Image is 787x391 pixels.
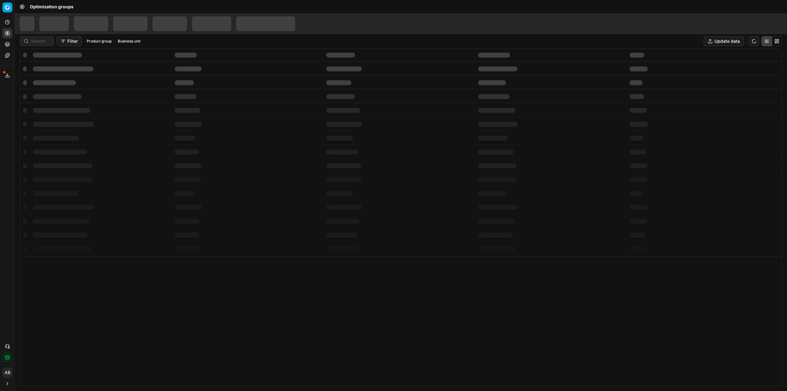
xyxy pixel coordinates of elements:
button: Business unit [115,38,143,45]
button: Filter [57,36,82,46]
input: Search [31,38,50,44]
button: AB [2,368,12,377]
span: Optimization groups [30,4,73,10]
button: Product group [84,38,114,45]
button: Update data [704,36,744,46]
nav: breadcrumb [30,4,73,10]
span: AB [3,368,12,377]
